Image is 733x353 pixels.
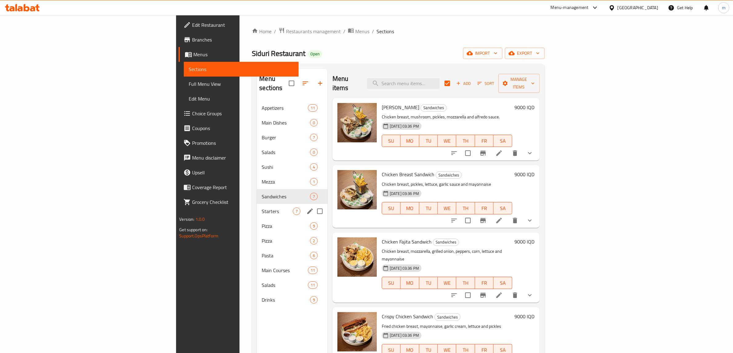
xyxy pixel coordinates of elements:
button: show more [522,288,537,303]
img: Alfredo Sandwich [337,103,377,142]
span: Branches [192,36,294,43]
button: Branch-specific-item [476,288,490,303]
button: sort-choices [447,146,461,161]
span: Select to update [461,289,474,302]
button: WE [438,135,456,147]
span: Sandwiches [262,193,310,200]
span: TU [422,137,435,145]
input: search [367,78,440,89]
span: WE [440,204,454,213]
div: Pizza9 [257,219,328,233]
svg: Show Choices [526,217,534,224]
div: items [310,237,318,244]
span: 11 [308,282,317,288]
div: Pizza [262,237,310,244]
span: Mezza [262,178,310,185]
div: items [308,267,318,274]
div: items [310,149,318,156]
button: delete [508,146,522,161]
span: 9 [310,223,317,229]
span: Drinks [262,296,310,303]
button: Add [454,79,473,88]
button: TH [456,202,475,214]
span: Sandwiches [421,104,446,111]
button: Branch-specific-item [476,146,490,161]
span: Sushi [262,163,310,171]
span: WE [440,137,454,145]
span: Chicken Fajita Sandwich [382,237,432,246]
a: Support.OpsPlatform [179,232,218,240]
span: Menu disclaimer [192,154,294,161]
span: 4 [310,164,317,170]
span: [DATE] 03:36 PM [387,191,421,196]
a: Edit menu item [495,149,503,157]
a: Sections [184,62,299,77]
button: SU [382,277,401,289]
span: Sections [189,65,294,73]
span: 1 [310,179,317,185]
h6: 9000 IQD [515,103,535,112]
button: TU [419,135,438,147]
div: Burger7 [257,130,328,145]
span: 6 [310,253,317,259]
div: Salads0 [257,145,328,160]
span: Sections [377,28,394,35]
div: items [310,296,318,303]
button: import [463,48,502,59]
span: TH [459,204,472,213]
span: TH [459,137,472,145]
img: Crispy Chicken Sandwich [337,312,377,351]
span: Coverage Report [192,184,294,191]
nav: Menu sections [257,98,328,310]
span: Sandwiches [435,314,460,321]
span: Get support on: [179,226,207,234]
span: Starters [262,208,292,215]
div: Main Dishes0 [257,115,328,130]
span: 11 [308,268,317,273]
div: Drinks9 [257,292,328,307]
span: FR [477,137,491,145]
p: Chicken breast, mushroom, pickles, mozzarella and alfredo sauce. [382,113,512,121]
button: WE [438,202,456,214]
div: items [310,178,318,185]
span: Sort [477,80,494,87]
span: 7 [310,135,317,141]
a: Branches [179,32,299,47]
svg: Show Choices [526,149,534,157]
span: Appetizers [262,104,308,112]
span: 7 [293,208,300,214]
a: Upsell [179,165,299,180]
button: WE [438,277,456,289]
span: Sort items [473,79,498,88]
a: Restaurants management [279,27,341,35]
div: items [310,222,318,230]
span: Choice Groups [192,110,294,117]
span: MO [403,279,417,288]
button: TH [456,135,475,147]
a: Choice Groups [179,106,299,121]
button: SA [493,202,512,214]
span: SU [385,204,398,213]
span: Full Menu View [189,80,294,88]
span: Version: [179,215,194,223]
div: items [308,104,318,112]
button: Add section [313,76,328,91]
img: Chicken Fajita Sandwich [337,237,377,277]
span: Edit Menu [189,95,294,102]
span: Coupons [192,125,294,132]
button: delete [508,288,522,303]
button: SU [382,202,401,214]
h2: Menu items [332,74,360,93]
li: / [343,28,345,35]
span: [PERSON_NAME] [382,103,419,112]
span: FR [477,204,491,213]
button: SU [382,135,401,147]
span: TU [422,204,435,213]
span: SA [496,279,509,288]
p: Chicken breast, pickles, lettuce, garlic sauce and mayonnaise [382,180,512,188]
span: Select to update [461,147,474,160]
span: SU [385,279,398,288]
button: FR [475,135,493,147]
